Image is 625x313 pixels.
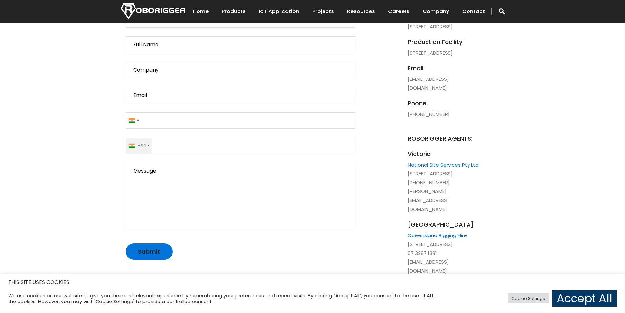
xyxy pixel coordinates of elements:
span: phone: [408,99,480,108]
span: Victoria [408,149,480,158]
a: Contact [462,1,485,22]
span: email: [408,64,480,73]
a: Cookie Settings [508,293,549,303]
form: Contact form [126,11,355,260]
a: Company [423,1,449,22]
li: [EMAIL_ADDRESS][DOMAIN_NAME] [408,64,480,92]
a: IoT Application [259,1,299,22]
a: Home [193,1,209,22]
textarea: Message [126,163,355,231]
div: India (भारत): +91 [126,138,152,154]
span: Production Facility: [408,37,480,46]
input: Submit [126,243,173,260]
li: [STREET_ADDRESS] 07 3287 1381 [EMAIL_ADDRESS][DOMAIN_NAME] [408,220,480,275]
a: National Site Services Pty Ltd [408,161,479,168]
a: Projects [312,1,334,22]
span: [GEOGRAPHIC_DATA] [408,220,480,229]
div: We use cookies on our website to give you the most relevant experience by remembering your prefer... [8,293,434,304]
li: [PHONE_NUMBER] [408,99,480,119]
div: India (भारत) [126,113,141,128]
li: [STREET_ADDRESS] [PHONE_NUMBER] [PERSON_NAME][EMAIL_ADDRESS][DOMAIN_NAME] [408,149,480,213]
img: Nortech [121,3,185,19]
li: [STREET_ADDRESS] [408,37,480,57]
a: Resources [347,1,375,22]
a: Careers [388,1,409,22]
div: +91 [129,138,152,154]
h5: THIS SITE USES COOKIES [8,278,617,287]
span: ROBORIGGER AGENTS: [408,125,480,143]
a: Queensland Rigging Hire [408,232,467,239]
a: Products [222,1,246,22]
a: Accept All [552,290,617,307]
